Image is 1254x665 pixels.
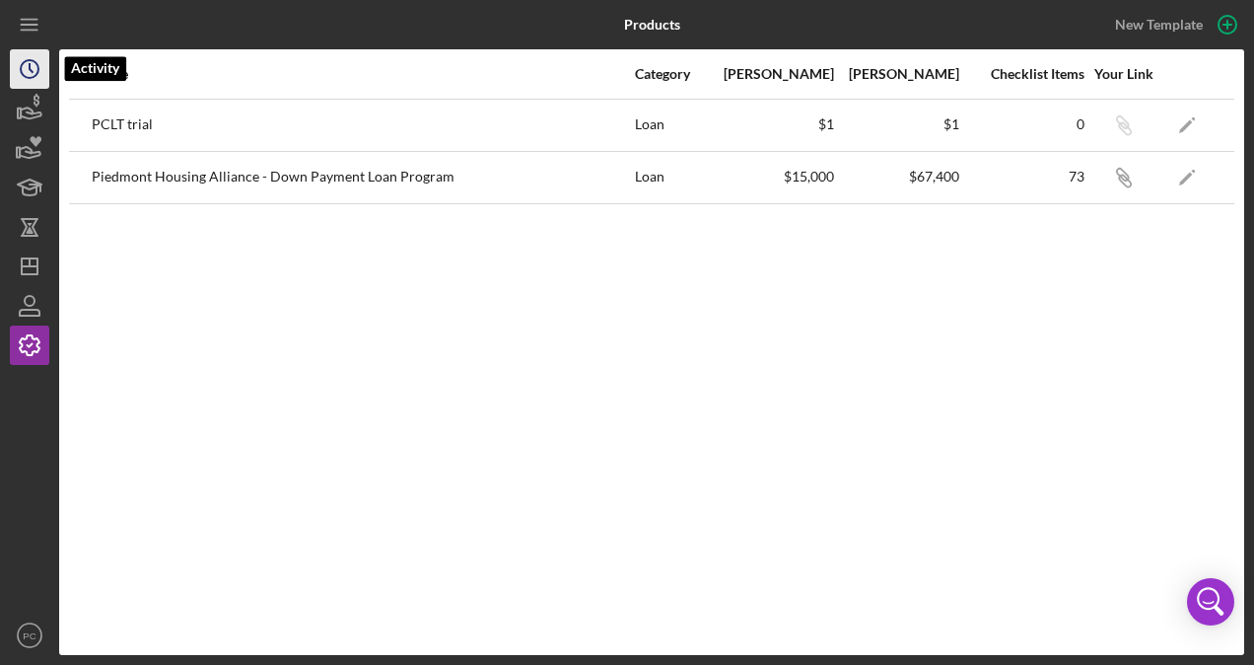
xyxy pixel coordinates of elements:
div: Category [635,66,709,82]
div: PCLT trial [92,101,633,150]
div: [PERSON_NAME] [836,66,959,82]
div: Open Intercom Messenger [1187,578,1234,626]
div: Name [92,66,633,82]
b: Products [624,17,680,33]
div: New Template [1115,10,1203,39]
div: $67,400 [836,169,959,185]
div: Loan [635,101,709,150]
div: $1 [836,116,959,132]
div: $15,000 [711,169,834,185]
text: PC [23,630,35,641]
div: Checklist Items [961,66,1084,82]
div: $1 [711,116,834,132]
button: PC [10,616,49,655]
div: Loan [635,153,709,202]
div: [PERSON_NAME] [711,66,834,82]
div: Piedmont Housing Alliance - Down Payment Loan Program [92,153,633,202]
div: 0 [961,116,1084,132]
button: New Template [1103,10,1244,39]
div: 73 [961,169,1084,185]
div: Your Link [1086,66,1160,82]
